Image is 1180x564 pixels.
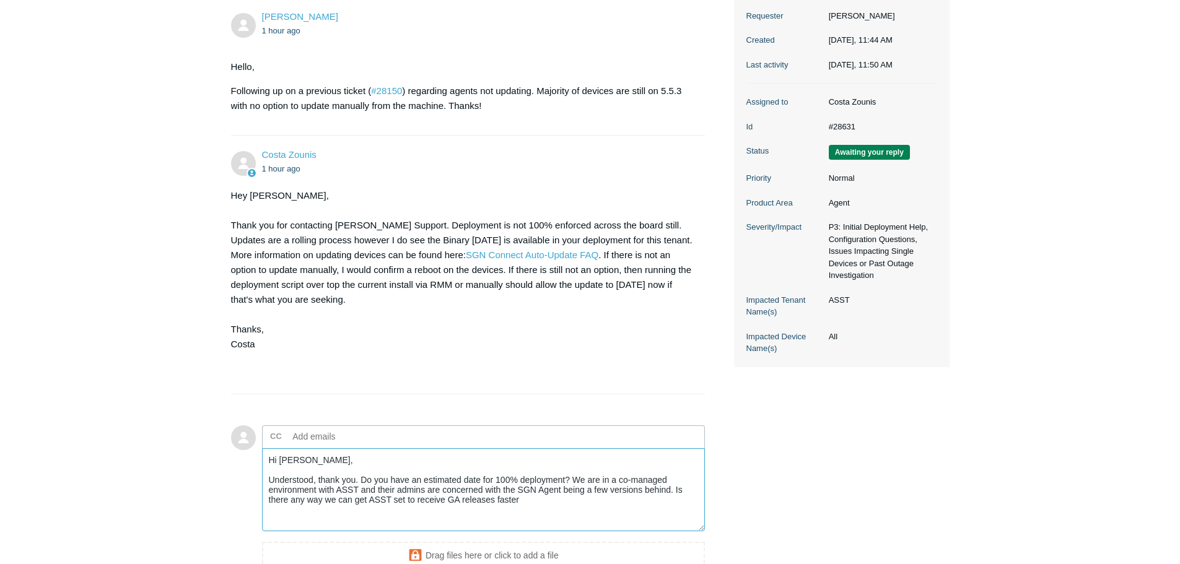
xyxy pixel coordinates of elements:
[371,85,402,96] a: #28150
[746,221,823,233] dt: Severity/Impact
[746,34,823,46] dt: Created
[829,145,910,160] span: We are waiting for you to respond
[262,26,300,35] time: 10/03/2025, 11:44
[746,96,823,108] dt: Assigned to
[231,59,693,74] p: Hello,
[746,121,823,133] dt: Id
[829,60,893,69] time: 10/03/2025, 11:50
[231,84,693,113] p: Following up on a previous ticket ( ) regarding agents not updating. Majority of devices are stil...
[746,172,823,184] dt: Priority
[262,448,706,532] textarea: Add your reply
[823,197,937,209] dd: Agent
[288,427,421,446] input: Add emails
[262,11,338,22] a: [PERSON_NAME]
[262,164,300,173] time: 10/03/2025, 11:50
[262,149,317,160] a: Costa Zounis
[823,10,937,22] dd: [PERSON_NAME]
[746,59,823,71] dt: Last activity
[823,331,937,343] dd: All
[746,197,823,209] dt: Product Area
[466,249,598,260] a: SGN Connect Auto-Update FAQ
[270,427,282,446] label: CC
[823,96,937,108] dd: Costa Zounis
[262,11,338,22] span: Jake Myers
[823,221,937,282] dd: P3: Initial Deployment Help, Configuration Questions, Issues Impacting Single Devices or Past Out...
[829,35,893,45] time: 10/03/2025, 11:44
[746,10,823,22] dt: Requester
[823,121,937,133] dd: #28631
[746,294,823,318] dt: Impacted Tenant Name(s)
[746,331,823,355] dt: Impacted Device Name(s)
[231,188,693,381] div: Hey [PERSON_NAME], Thank you for contacting [PERSON_NAME] Support. Deployment is not 100% enforce...
[746,145,823,157] dt: Status
[823,172,937,184] dd: Normal
[823,294,937,306] dd: ASST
